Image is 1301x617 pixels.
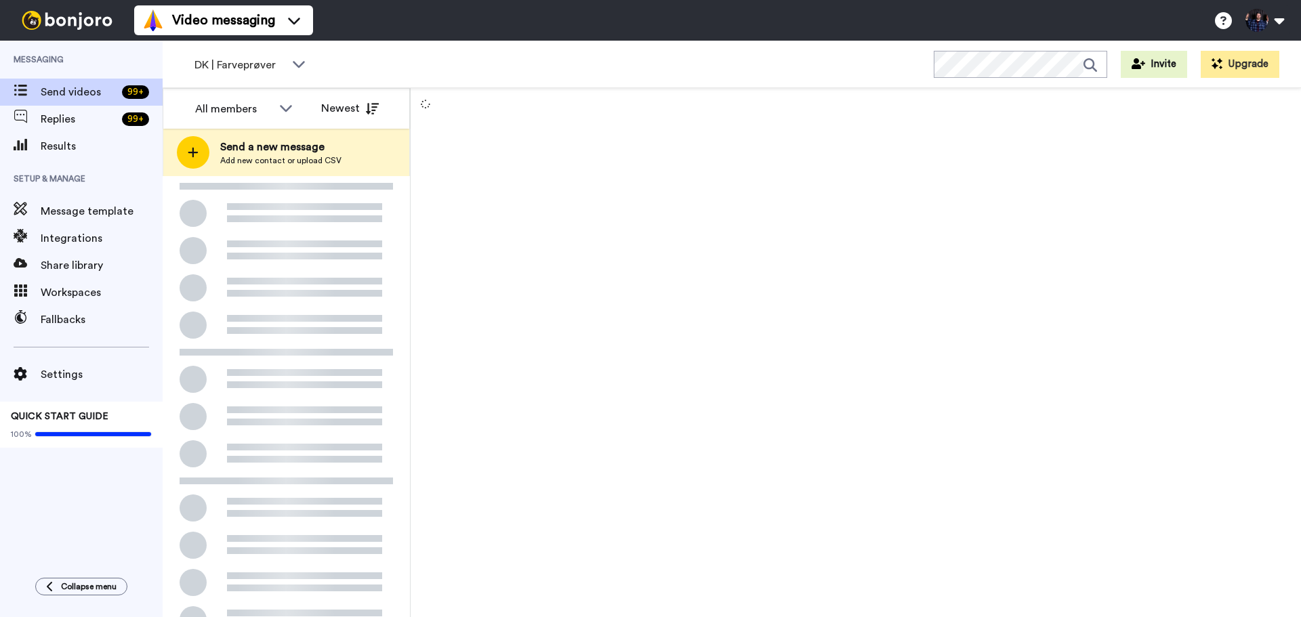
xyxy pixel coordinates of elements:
div: All members [195,101,272,117]
span: Send videos [41,84,117,100]
span: Fallbacks [41,312,163,328]
button: Newest [311,95,389,122]
span: Results [41,138,163,154]
span: Send a new message [220,139,342,155]
span: 100% [11,429,32,440]
span: Collapse menu [61,581,117,592]
span: QUICK START GUIDE [11,412,108,421]
div: 99 + [122,112,149,126]
img: bj-logo-header-white.svg [16,11,118,30]
button: Invite [1121,51,1187,78]
div: 99 + [122,85,149,99]
span: DK | Farveprøver [194,57,285,73]
span: Add new contact or upload CSV [220,155,342,166]
span: Video messaging [172,11,275,30]
span: Integrations [41,230,163,247]
span: Share library [41,257,163,274]
button: Upgrade [1201,51,1279,78]
img: vm-color.svg [142,9,164,31]
span: Replies [41,111,117,127]
span: Settings [41,366,163,383]
button: Collapse menu [35,578,127,595]
span: Workspaces [41,284,163,301]
span: Message template [41,203,163,219]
